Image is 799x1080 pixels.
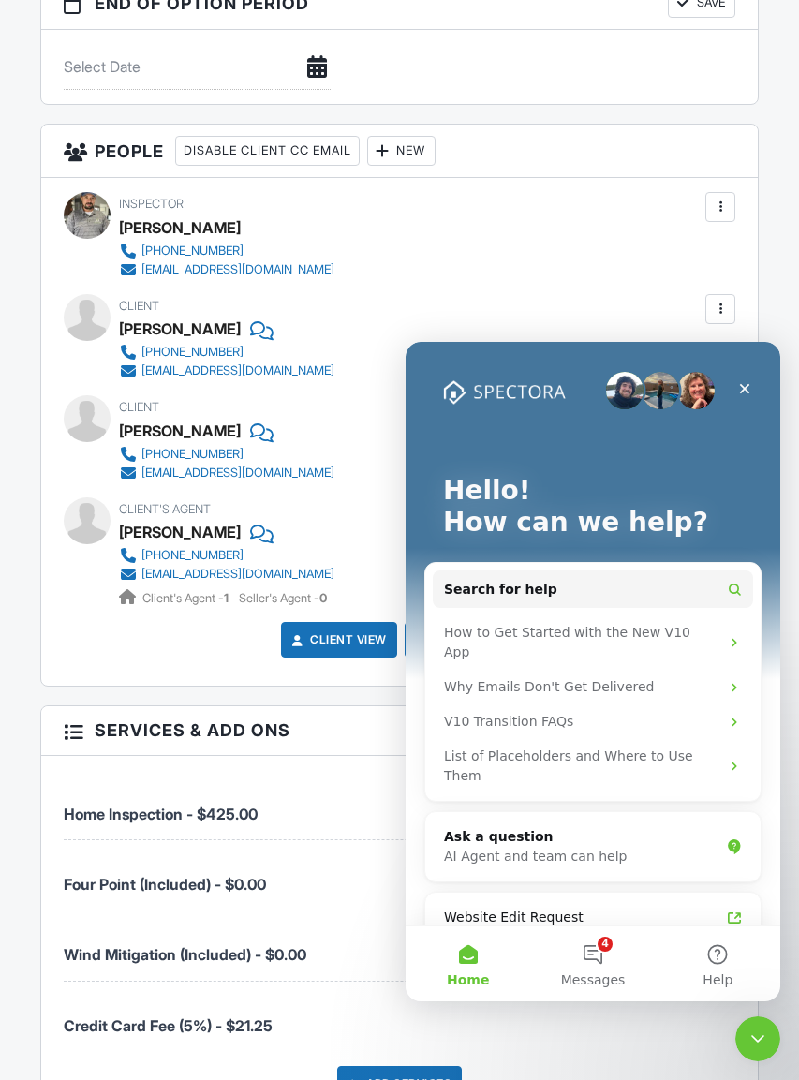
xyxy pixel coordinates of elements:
div: [PHONE_NUMBER] [141,548,244,563]
div: [PERSON_NAME] [119,214,241,242]
a: [EMAIL_ADDRESS][DOMAIN_NAME] [119,260,334,279]
li: Manual fee: Four Point (Included) [64,840,736,910]
span: Client [119,400,159,414]
div: [EMAIL_ADDRESS][DOMAIN_NAME] [141,262,334,277]
li: Manual fee: Wind Mitigation (Included) [64,910,736,981]
span: Inspector [119,197,184,211]
strong: 0 [319,591,327,605]
h3: People [41,125,759,178]
strong: 1 [224,591,229,605]
div: New [367,136,436,166]
span: Home Inspection - $425.00 [64,805,258,823]
div: [EMAIL_ADDRESS][DOMAIN_NAME] [141,466,334,481]
a: Client View [288,630,387,649]
div: [PHONE_NUMBER] [141,345,244,360]
span: Seller's Agent - [239,591,327,605]
div: [EMAIL_ADDRESS][DOMAIN_NAME] [141,567,334,582]
div: [PHONE_NUMBER] [141,244,244,259]
a: [PERSON_NAME] [119,518,241,546]
span: Client's Agent - [142,591,231,605]
div: [PERSON_NAME] [119,417,241,445]
a: [EMAIL_ADDRESS][DOMAIN_NAME] [119,565,334,584]
a: [EMAIL_ADDRESS][DOMAIN_NAME] [119,464,334,482]
li: Manual fee: Home Inspection [64,770,736,840]
span: Client's Agent [119,502,211,516]
span: Client [119,299,159,313]
span: Four Point (Included) - $0.00 [64,875,266,894]
a: [PHONE_NUMBER] [119,546,334,565]
span: Credit Card Fee (5%) - $21.25 [64,1016,273,1035]
div: Disable Client CC Email [175,136,360,166]
a: [PHONE_NUMBER] [119,445,334,464]
iframe: Intercom live chat [735,1016,780,1061]
a: [PHONE_NUMBER] [119,242,334,260]
div: [PERSON_NAME] [119,315,241,343]
span: Wind Mitigation (Included) - $0.00 [64,945,306,964]
li: Manual fee: Credit Card Fee (5%) [64,982,736,1051]
h3: Services & Add ons [41,706,759,755]
input: Select Date [64,44,331,90]
a: [EMAIL_ADDRESS][DOMAIN_NAME] [119,362,334,380]
div: [PHONE_NUMBER] [141,447,244,462]
a: [PHONE_NUMBER] [119,343,334,362]
div: [EMAIL_ADDRESS][DOMAIN_NAME] [141,363,334,378]
iframe: Intercom live chat [406,342,780,1001]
